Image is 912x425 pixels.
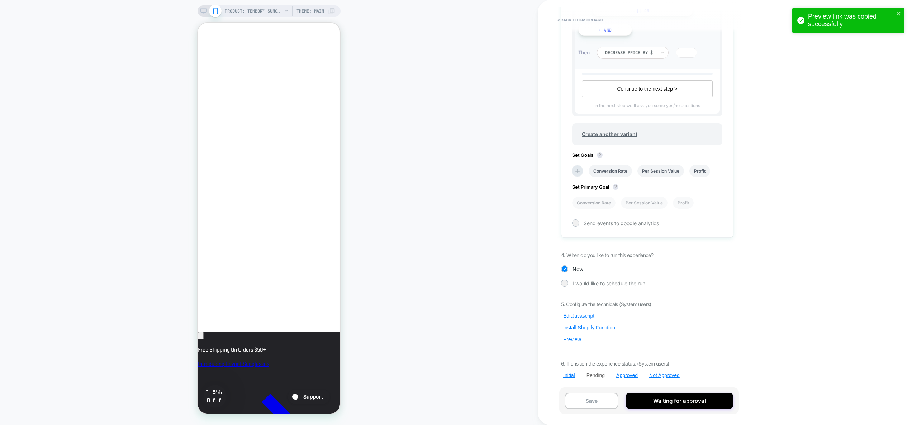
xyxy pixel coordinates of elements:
button: close [896,11,901,18]
button: EditJavascript [561,313,597,319]
span: Theme: MAIN [296,5,324,17]
span: 4. When do you like to run this experience? [561,252,653,258]
li: Profit [689,165,710,177]
span: Set Goals [572,152,606,158]
span: 6. Transition the experience status: (System users) [561,361,669,367]
button: Save [565,393,618,409]
button: ? [613,184,618,190]
div: Then [578,49,590,56]
button: < back to dashboard [554,14,607,26]
span: Send events to google analytics [584,220,659,226]
span: Now [573,266,583,272]
iframe: Gorgias live chat messenger [86,364,135,383]
div: 15% Off [6,362,29,385]
button: + And [578,24,632,36]
button: Install Shopify Function [561,324,617,331]
div: Not Approved [649,372,680,378]
div: Preview link was copied successfully [808,13,894,28]
li: Conversion Rate [589,165,632,177]
button: Preview [561,336,583,343]
button: Waiting for approval [626,393,733,409]
span: Create another variant [575,126,645,143]
button: Initial [561,372,577,378]
span: 15% Off [9,364,27,381]
button: Approved [614,372,640,378]
button: ? [597,152,603,158]
li: Conversion Rate [572,197,616,209]
button: || Or [593,4,693,16]
div: Decrease Price by $ [605,50,655,55]
span: 5. Configure the technicals (System users) [561,301,651,307]
li: Per Session Value [621,197,668,209]
div: Initial [563,372,575,378]
span: I would like to schedule the run [573,280,645,286]
span: Set Primary Goal [572,184,622,190]
button: Continue to the next step > [582,80,713,97]
span: PRODUCT: Tembor™ Sunglasses [revant] [225,5,282,17]
li: Per Session Value [637,165,684,177]
span: In the next step we'll ask you some yes/no questions [594,103,700,110]
div: Approved [616,372,638,378]
li: Profit [673,197,694,209]
button: Not Approved [647,372,682,378]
